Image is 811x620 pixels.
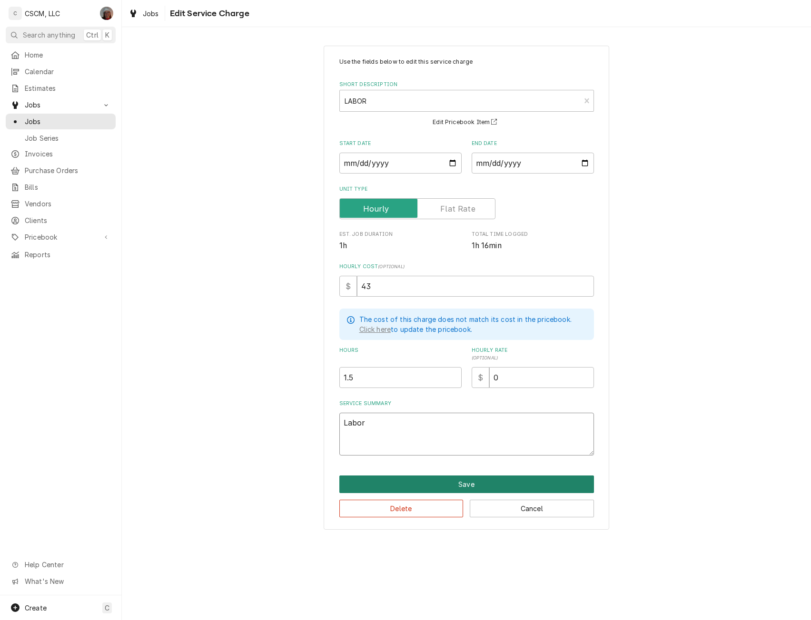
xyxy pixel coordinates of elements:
[339,475,594,493] button: Save
[105,603,109,613] span: C
[25,133,111,143] span: Job Series
[339,263,594,271] label: Hourly Cost
[6,27,116,43] button: Search anythingCtrlK
[105,30,109,40] span: K
[339,81,594,88] label: Short Description
[6,247,116,262] a: Reports
[167,7,249,20] span: Edit Service Charge
[339,185,594,219] div: Unit Type
[25,67,111,77] span: Calendar
[339,475,594,517] div: Button Group
[339,81,594,128] div: Short Description
[6,47,116,63] a: Home
[339,347,462,388] div: [object Object]
[25,232,97,242] span: Pricebook
[431,116,502,128] button: Edit Pricebook Item
[6,97,116,113] a: Go to Jobs
[472,240,594,252] span: Total Time Logged
[25,100,97,110] span: Jobs
[100,7,113,20] div: DV
[472,153,594,174] input: yyyy-mm-dd
[25,116,111,126] span: Jobs
[25,149,111,159] span: Invoices
[339,58,594,455] div: Line Item Create/Update Form
[125,6,163,21] a: Jobs
[339,413,594,455] textarea: Labor
[339,347,462,362] label: Hours
[339,231,462,251] div: Est. Job Duration
[25,9,60,19] div: CSCM, LLC
[472,231,594,238] span: Total Time Logged
[86,30,99,40] span: Ctrl
[359,324,391,334] a: Click here
[25,199,111,209] span: Vendors
[25,182,111,192] span: Bills
[359,314,572,324] p: The cost of this charge does not match its cost in the pricebook.
[339,241,347,250] span: 1h
[6,80,116,96] a: Estimates
[472,347,594,362] label: Hourly Rate
[472,347,594,388] div: [object Object]
[6,114,116,129] a: Jobs
[23,30,75,40] span: Search anything
[472,231,594,251] div: Total Time Logged
[6,64,116,79] a: Calendar
[25,215,111,225] span: Clients
[6,196,116,212] a: Vendors
[25,50,111,60] span: Home
[25,576,110,586] span: What's New
[472,140,594,174] div: End Date
[339,400,594,407] label: Service Summary
[6,213,116,228] a: Clients
[339,58,594,66] p: Use the fields below to edit this service charge
[339,153,462,174] input: yyyy-mm-dd
[339,263,594,297] div: Hourly Cost
[359,325,472,333] span: to update the pricebook.
[472,241,502,250] span: 1h 16min
[25,83,111,93] span: Estimates
[6,573,116,589] a: Go to What's New
[100,7,113,20] div: Dena Vecchetti's Avatar
[339,240,462,252] span: Est. Job Duration
[339,185,594,193] label: Unit Type
[339,276,357,297] div: $
[324,46,609,530] div: Line Item Create/Update
[339,475,594,493] div: Button Group Row
[6,163,116,178] a: Purchase Orders
[472,140,594,147] label: End Date
[378,264,405,269] span: ( optional )
[6,146,116,162] a: Invoices
[339,231,462,238] span: Est. Job Duration
[6,229,116,245] a: Go to Pricebook
[339,400,594,455] div: Service Summary
[9,7,22,20] div: C
[472,355,498,360] span: ( optional )
[25,604,47,612] span: Create
[339,140,462,147] label: Start Date
[25,165,111,175] span: Purchase Orders
[339,500,464,517] button: Delete
[25,560,110,570] span: Help Center
[339,493,594,517] div: Button Group Row
[6,557,116,572] a: Go to Help Center
[470,500,594,517] button: Cancel
[25,250,111,260] span: Reports
[6,179,116,195] a: Bills
[339,140,462,174] div: Start Date
[472,367,489,388] div: $
[6,130,116,146] a: Job Series
[143,9,159,19] span: Jobs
